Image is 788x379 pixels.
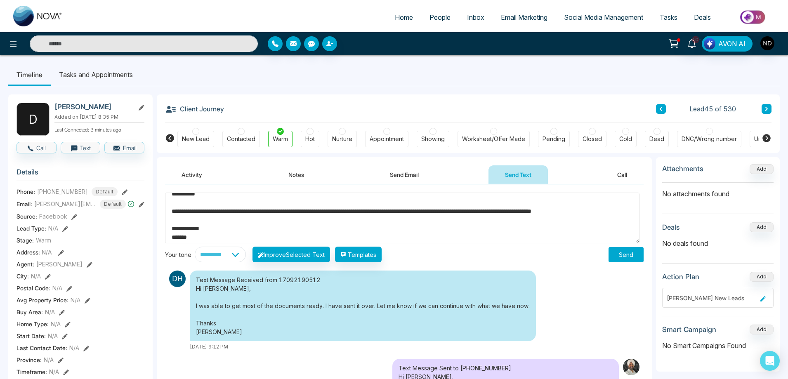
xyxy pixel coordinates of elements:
span: N/A [31,272,41,280]
li: Tasks and Appointments [51,64,141,86]
div: [PERSON_NAME] New Leads [667,294,757,302]
h2: [PERSON_NAME] [54,103,131,111]
div: DNC/Wrong number [682,135,737,143]
p: No Smart Campaigns Found [662,341,774,351]
button: AVON AI [702,36,753,52]
span: [PHONE_NUMBER] [37,187,88,196]
span: Default [92,187,118,196]
a: 10+ [682,36,702,50]
div: Pending [543,135,565,143]
h3: Action Plan [662,273,699,281]
span: N/A [49,367,59,376]
div: Showing [421,135,445,143]
span: Tasks [660,13,677,21]
span: N/A [42,249,52,256]
div: Unspecified [754,135,787,143]
div: Nurture [332,135,352,143]
span: Avg Property Price : [17,296,68,304]
div: D [17,103,50,136]
button: Call [17,142,57,153]
span: Warm [36,236,51,245]
button: Call [601,165,644,184]
span: Timeframe : [17,367,47,376]
p: No deals found [662,238,774,248]
a: Social Media Management [556,9,651,25]
button: Email [104,142,144,153]
button: Add [750,222,774,232]
span: N/A [48,332,58,340]
span: Phone: [17,187,35,196]
button: Add [750,272,774,282]
span: Start Date : [17,332,46,340]
div: Worksheet/Offer Made [462,135,525,143]
h3: Details [17,168,144,181]
button: Add [750,325,774,334]
span: Home Type : [17,320,49,328]
h3: Client Journey [165,103,224,115]
img: Sender [169,271,186,287]
h3: Attachments [662,165,703,173]
span: N/A [45,308,55,316]
span: N/A [52,284,62,292]
div: Hot [305,135,315,143]
span: Buy Area : [17,308,43,316]
span: Email Marketing [501,13,547,21]
img: Market-place.gif [723,8,783,26]
button: ImproveSelected Text [252,247,330,262]
span: N/A [69,344,79,352]
div: New Lead [182,135,210,143]
a: Inbox [459,9,493,25]
span: Province : [17,355,42,364]
div: Cold [619,135,632,143]
img: User Avatar [760,36,774,50]
button: Send Email [373,165,435,184]
span: [PERSON_NAME] [36,260,83,268]
img: Lead Flow [704,38,715,49]
a: Email Marketing [493,9,556,25]
span: N/A [48,224,58,233]
span: N/A [51,320,61,328]
span: 10+ [692,36,699,43]
button: Send Text [488,165,548,184]
div: Appointment [370,135,404,143]
span: Postal Code : [17,284,50,292]
button: Templates [335,247,382,262]
button: Send [609,247,644,262]
li: Timeline [8,64,51,86]
a: Tasks [651,9,686,25]
h3: Smart Campaign [662,325,716,334]
span: Address: [17,248,52,257]
span: People [429,13,451,21]
span: Lead 45 of 530 [689,104,736,114]
div: Open Intercom Messenger [760,351,780,371]
span: Stage: [17,236,34,245]
span: Default [100,200,126,209]
p: No attachments found [662,183,774,199]
a: People [421,9,459,25]
span: [PERSON_NAME][EMAIL_ADDRESS][DOMAIN_NAME] [34,200,96,208]
div: Your tone [165,250,195,259]
button: Activity [165,165,219,184]
span: Email: [17,200,32,208]
span: Deals [694,13,711,21]
img: Sender [623,359,639,375]
div: Contacted [227,135,255,143]
span: City : [17,272,29,280]
span: Inbox [467,13,484,21]
button: Notes [272,165,321,184]
div: [DATE] 9:12 PM [190,343,536,351]
button: Text [61,142,101,153]
span: Home [395,13,413,21]
span: Source: [17,212,37,221]
div: Warm [273,135,288,143]
div: Dead [649,135,664,143]
a: Home [387,9,421,25]
button: Add [750,164,774,174]
span: Last Contact Date : [17,344,67,352]
div: Text Message Received from 17092190512 Hi [PERSON_NAME], I was able to get most of the documents ... [190,271,536,341]
div: Closed [583,135,602,143]
span: Facebook [39,212,67,221]
span: AVON AI [718,39,746,49]
span: Social Media Management [564,13,643,21]
h3: Deals [662,223,680,231]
